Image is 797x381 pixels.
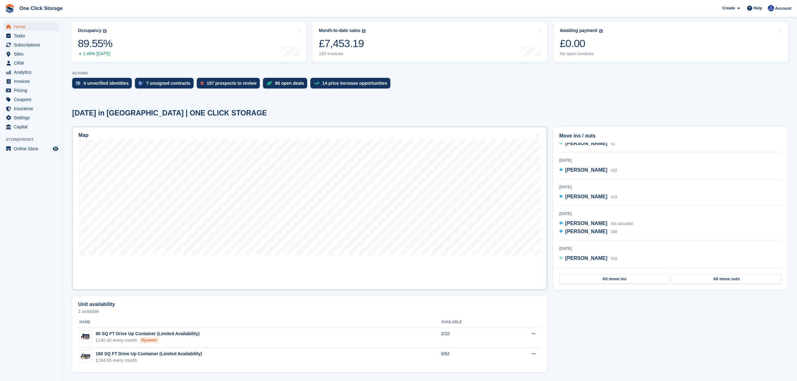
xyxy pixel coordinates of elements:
a: menu [3,122,59,131]
p: ACTIONS [72,71,788,75]
a: menu [3,22,59,31]
span: Not allocated [611,222,633,226]
div: 80 SQ FT Drive Up Container (Limited Availability) [96,330,200,337]
span: Online Store [14,144,51,153]
td: 2/10 [441,327,503,347]
span: [PERSON_NAME] [565,221,607,226]
div: 88 open deals [275,81,304,86]
div: Dynamic [140,337,159,343]
div: 4 unverified identities [83,81,129,86]
a: Month-to-date sales £7,453.19 103 invoices [313,22,547,62]
a: menu [3,95,59,104]
span: Storefront [6,137,62,143]
a: menu [3,40,59,49]
a: 88 open deals [263,78,311,92]
a: Occupancy 89.55% 1.49% [DATE] [72,22,306,62]
div: £7,453.19 [319,37,366,50]
a: 4 unverified identities [72,78,135,92]
div: £0.00 [560,37,603,50]
div: Month-to-date sales [319,28,360,33]
div: £140.40 every month [96,337,200,344]
span: [PERSON_NAME] [565,141,607,146]
span: 010 [611,256,617,261]
span: Account [775,5,791,12]
a: All move ins [559,274,669,284]
a: [PERSON_NAME] Not allocated [559,220,633,228]
a: [PERSON_NAME] 015 [559,193,617,201]
span: 62 [611,142,615,146]
a: menu [3,68,59,77]
a: menu [3,104,59,113]
a: menu [3,77,59,86]
th: Available [441,317,503,327]
a: menu [3,144,59,153]
span: Invoices [14,77,51,86]
div: £164.65 every month [96,357,202,364]
th: Name [78,317,441,327]
div: 103 invoices [319,51,366,56]
a: [PERSON_NAME] 008 [559,228,617,236]
a: [PERSON_NAME] 010 [559,255,617,263]
div: No open invoices [560,51,603,56]
a: Map [72,127,547,290]
h2: [DATE] in [GEOGRAPHIC_DATA] | ONE CLICK STORAGE [72,109,267,117]
span: Home [14,22,51,31]
a: menu [3,31,59,40]
a: menu [3,86,59,95]
span: Coupons [14,95,51,104]
div: [DATE] [559,246,782,251]
img: verify_identity-adf6edd0f0f0b5bbfe63781bf79b02c33cf7c696d77639b501bdc392416b5a36.svg [76,81,80,85]
img: 10-ft-container.jpg [80,332,92,341]
a: Preview store [52,145,59,153]
img: prospect-51fa495bee0391a8d652442698ab0144808aea92771e9ea1ae160a38d050c398.svg [201,81,204,85]
div: 160 SQ FT Drive Up Container (Limited Availability) [96,351,202,357]
a: All move outs [672,274,781,284]
td: 0/62 [441,347,503,367]
span: Insurance [14,104,51,113]
h2: Move ins / outs [559,132,782,140]
a: [PERSON_NAME] 62 [559,140,615,148]
div: 14 price increase opportunities [322,81,387,86]
a: menu [3,59,59,67]
div: 7 unsigned contracts [146,81,190,86]
span: Settings [14,113,51,122]
span: 032 [611,168,617,173]
a: menu [3,50,59,58]
div: [DATE] [559,184,782,190]
span: [PERSON_NAME] [565,167,607,173]
h2: Unit availability [78,302,115,307]
div: [DATE] [559,211,782,217]
p: 2 available [78,309,541,314]
div: 157 prospects to review [207,81,257,86]
span: Tasks [14,31,51,40]
img: Thomas [768,5,774,11]
a: menu [3,113,59,122]
span: 015 [611,195,617,199]
div: 1.49% [DATE] [78,51,112,56]
span: Help [753,5,762,11]
img: contract_signature_icon-13c848040528278c33f63329250d36e43548de30e8caae1d1a13099fd9432cc5.svg [139,81,143,85]
img: icon-info-grey-7440780725fd019a000dd9b08b2336e03edf1995a4989e88bcd33f0948082b44.svg [599,29,603,33]
img: deal-1b604bf984904fb50ccaf53a9ad4b4a5d6e5aea283cecdc64d6e3604feb123c2.svg [267,81,272,85]
img: icon-info-grey-7440780725fd019a000dd9b08b2336e03edf1995a4989e88bcd33f0948082b44.svg [362,29,366,33]
span: [PERSON_NAME] [565,255,607,261]
img: stora-icon-8386f47178a22dfd0bd8f6a31ec36ba5ce8667c1dd55bd0f319d3a0aa187defe.svg [5,4,14,13]
a: 7 unsigned contracts [135,78,197,92]
span: [PERSON_NAME] [565,229,607,234]
div: Awaiting payment [560,28,597,33]
a: [PERSON_NAME] 032 [559,166,617,174]
a: One Click Storage [17,3,65,13]
span: Capital [14,122,51,131]
a: 157 prospects to review [197,78,263,92]
span: Analytics [14,68,51,77]
div: [DATE] [559,158,782,163]
span: [PERSON_NAME] [565,194,607,199]
span: Create [722,5,735,11]
div: 89.55% [78,37,112,50]
div: Occupancy [78,28,101,33]
img: 20-ft-container%20(43).jpg [80,352,92,361]
span: Sites [14,50,51,58]
a: 14 price increase opportunities [310,78,393,92]
span: CRM [14,59,51,67]
span: Subscriptions [14,40,51,49]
